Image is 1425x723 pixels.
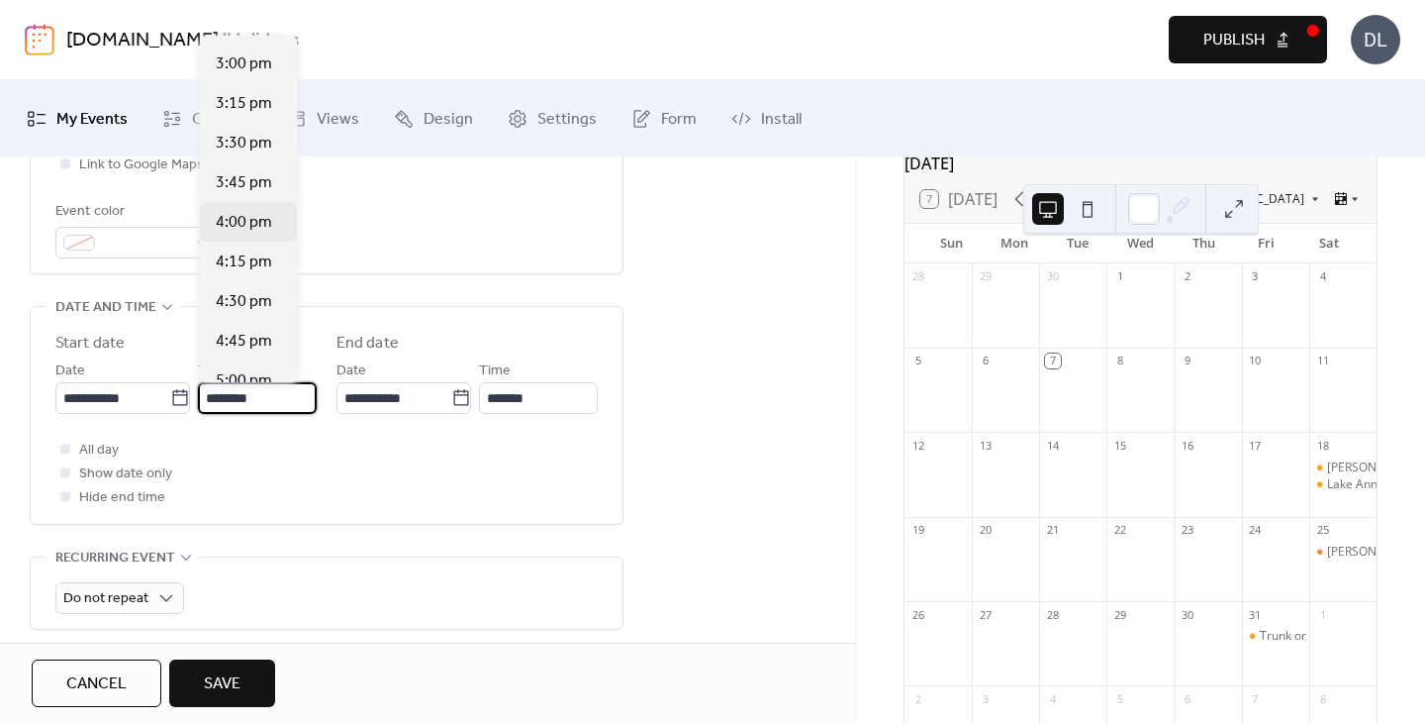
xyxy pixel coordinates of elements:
[1248,523,1263,538] div: 24
[978,354,993,368] div: 6
[910,354,925,368] div: 5
[479,360,511,383] span: Time
[79,154,204,177] span: Link to Google Maps
[1109,224,1173,263] div: Wed
[379,88,488,149] a: Design
[424,104,473,135] span: Design
[978,438,993,453] div: 13
[984,224,1047,263] div: Mon
[910,691,925,706] div: 2
[1242,628,1309,645] div: Trunk or Treat
[25,24,54,55] img: logo
[1235,224,1298,263] div: Fri
[169,660,275,707] button: Save
[661,104,697,135] span: Form
[716,88,816,149] a: Install
[1045,523,1060,538] div: 21
[1315,523,1330,538] div: 25
[63,585,148,612] span: Do not repeat
[617,88,712,149] a: Form
[336,360,366,383] span: Date
[1112,269,1127,284] div: 1
[920,224,984,263] div: Sun
[55,547,175,570] span: Recurring event
[1309,476,1377,493] div: Lake Ann’s 5th Annual Halloween Carnival
[904,152,1377,175] div: [DATE]
[216,132,272,155] span: 3:30 pm
[537,104,597,135] span: Settings
[1297,224,1361,263] div: Sat
[55,360,85,383] span: Date
[1045,691,1060,706] div: 4
[1248,438,1263,453] div: 17
[1248,607,1263,622] div: 31
[66,672,127,696] span: Cancel
[1315,607,1330,622] div: 1
[1112,523,1127,538] div: 22
[1181,269,1195,284] div: 2
[493,88,612,149] a: Settings
[1315,269,1330,284] div: 4
[1045,438,1060,453] div: 14
[978,523,993,538] div: 20
[336,332,399,356] div: End date
[1112,438,1127,453] div: 15
[55,332,125,356] div: Start date
[1181,691,1195,706] div: 6
[216,369,272,393] span: 5:00 pm
[910,269,925,284] div: 28
[216,251,272,274] span: 4:15 pm
[910,523,925,538] div: 19
[910,607,925,622] div: 26
[227,22,299,59] b: Holidays
[79,439,119,463] span: All day
[147,88,267,149] a: Connect
[216,52,272,76] span: 3:00 pm
[1169,16,1327,63] button: Publish
[1112,354,1127,368] div: 8
[1315,354,1330,368] div: 11
[1172,224,1235,263] div: Thu
[55,296,156,320] span: Date and time
[1181,523,1195,538] div: 23
[79,486,165,510] span: Hide end time
[1351,15,1400,64] div: DL
[216,330,272,354] span: 4:45 pm
[978,691,993,706] div: 3
[317,104,359,135] span: Views
[216,211,272,235] span: 4:00 pm
[1203,29,1265,52] span: Publish
[1046,224,1109,263] div: Tue
[192,104,252,135] span: Connect
[216,92,272,116] span: 3:15 pm
[1248,269,1263,284] div: 3
[32,660,161,707] a: Cancel
[55,200,214,224] div: Event color
[1045,607,1060,622] div: 28
[1045,269,1060,284] div: 30
[1112,607,1127,622] div: 29
[216,171,272,195] span: 3:45 pm
[1181,438,1195,453] div: 16
[1309,460,1377,476] div: Lake Ann Market
[761,104,802,135] span: Install
[204,672,240,696] span: Save
[1260,628,1339,645] div: Trunk or Treat
[1181,354,1195,368] div: 9
[216,290,272,314] span: 4:30 pm
[79,463,172,486] span: Show date only
[1315,438,1330,453] div: 18
[198,360,230,383] span: Time
[66,22,219,59] a: [DOMAIN_NAME]
[1248,354,1263,368] div: 10
[12,88,142,149] a: My Events
[272,88,374,149] a: Views
[1045,354,1060,368] div: 7
[219,22,227,59] b: /
[910,438,925,453] div: 12
[56,104,128,135] span: My Events
[978,269,993,284] div: 29
[1181,607,1195,622] div: 30
[978,607,993,622] div: 27
[1248,691,1263,706] div: 7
